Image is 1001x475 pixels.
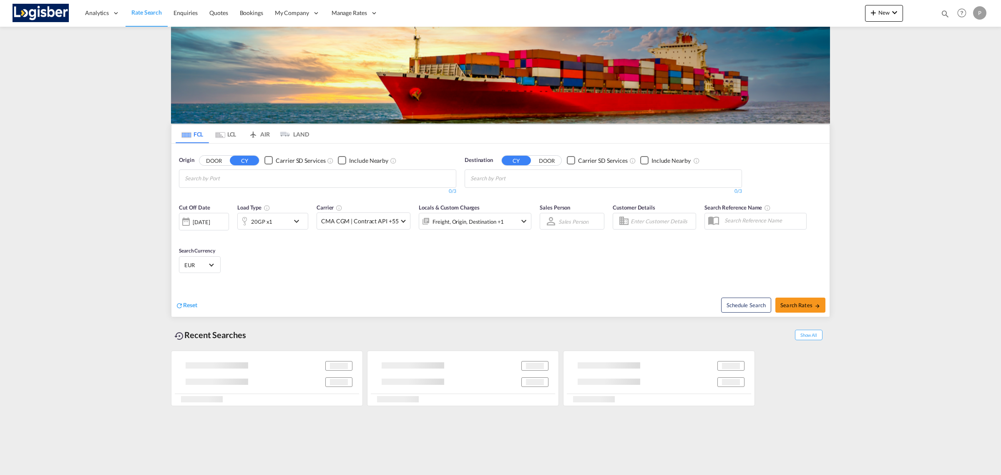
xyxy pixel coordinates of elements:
button: DOOR [532,156,561,165]
div: icon-magnify [941,9,950,22]
md-checkbox: Checkbox No Ink [640,156,691,165]
md-icon: icon-backup-restore [174,331,184,341]
div: 20GP x1icon-chevron-down [237,213,308,230]
md-chips-wrap: Chips container with autocompletion. Enter the text area, type text to search, and then use the u... [469,170,553,185]
span: Cut Off Date [179,204,210,211]
div: icon-refreshReset [176,301,197,310]
div: Carrier SD Services [578,157,628,165]
span: EUR [184,261,208,269]
span: Manage Rates [332,9,367,17]
md-tab-item: AIR [242,125,276,143]
span: Destination [465,156,493,164]
img: LCL+%26+FCL+BACKGROUND.png [171,27,830,124]
md-icon: Unchecked: Ignores neighbouring ports when fetching rates.Checked : Includes neighbouring ports w... [390,157,397,164]
div: Include Nearby [349,157,388,165]
button: DOOR [199,156,229,165]
span: Locals & Custom Charges [419,204,480,211]
span: Quotes [209,9,228,16]
button: CY [502,156,531,165]
md-icon: Your search will be saved by the below given name [764,205,771,211]
span: Search Currency [179,248,215,254]
span: Analytics [85,9,109,17]
md-chips-wrap: Chips container with autocompletion. Enter the text area, type text to search, and then use the u... [184,170,267,185]
button: Note: By default Schedule search will only considerorigin ports, destination ports and cut off da... [721,298,771,313]
md-pagination-wrapper: Use the left and right arrow keys to navigate between tabs [176,125,309,143]
md-select: Select Currency: € EUREuro [184,259,216,271]
div: Freight Origin Destination Factory Stuffingicon-chevron-down [419,213,531,230]
div: Include Nearby [651,157,691,165]
md-tab-item: FCL [176,125,209,143]
img: d7a75e507efd11eebffa5922d020a472.png [13,4,69,23]
md-icon: icon-information-outline [264,205,270,211]
md-tab-item: LCL [209,125,242,143]
span: Reset [183,301,197,308]
md-icon: icon-arrow-right [815,303,820,309]
span: Rate Search [131,9,162,16]
button: icon-plus 400-fgNewicon-chevron-down [865,5,903,22]
span: New [868,9,900,16]
span: Load Type [237,204,270,211]
input: Chips input. [470,172,550,185]
span: Enquiries [174,9,198,16]
span: Origin [179,156,194,164]
md-icon: icon-magnify [941,9,950,18]
span: Bookings [240,9,263,16]
input: Enter Customer Details [631,215,693,227]
span: Search Rates [780,302,820,308]
md-icon: Unchecked: Search for CY (Container Yard) services for all selected carriers.Checked : Search for... [629,157,636,164]
div: [DATE] [193,218,210,226]
div: 0/3 [179,188,456,195]
div: P [973,6,986,20]
button: CY [230,156,259,165]
md-icon: icon-refresh [176,302,183,309]
md-icon: icon-airplane [248,129,258,136]
md-checkbox: Checkbox No Ink [264,156,325,165]
md-icon: Unchecked: Search for CY (Container Yard) services for all selected carriers.Checked : Search for... [327,157,334,164]
span: Help [955,6,969,20]
md-icon: The selected Trucker/Carrierwill be displayed in the rate results If the rates are from another f... [336,205,342,211]
div: OriginDOOR CY Checkbox No InkUnchecked: Search for CY (Container Yard) services for all selected ... [171,144,830,317]
md-checkbox: Checkbox No Ink [567,156,628,165]
div: Freight Origin Destination Factory Stuffing [433,216,504,227]
input: Chips input. [185,172,264,185]
input: Search Reference Name [720,214,806,227]
span: Search Reference Name [704,204,771,211]
md-icon: icon-chevron-down [292,216,306,226]
div: Help [955,6,973,21]
div: Carrier SD Services [276,157,325,165]
md-datepicker: Select [179,230,185,241]
div: Recent Searches [171,326,249,344]
md-tab-item: LAND [276,125,309,143]
button: Search Ratesicon-arrow-right [775,298,825,313]
md-icon: icon-chevron-down [519,216,529,226]
span: CMA CGM | Contract API +55 [321,217,398,225]
md-icon: icon-chevron-down [890,8,900,18]
span: Customer Details [613,204,655,211]
md-checkbox: Checkbox No Ink [338,156,388,165]
div: 0/3 [465,188,742,195]
span: My Company [275,9,309,17]
md-icon: icon-plus 400-fg [868,8,878,18]
div: [DATE] [179,213,229,230]
span: Show All [795,330,822,340]
div: 20GP x1 [251,216,272,227]
md-icon: Unchecked: Ignores neighbouring ports when fetching rates.Checked : Includes neighbouring ports w... [693,157,700,164]
span: Sales Person [540,204,570,211]
span: Carrier [317,204,342,211]
md-select: Sales Person [558,215,589,227]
